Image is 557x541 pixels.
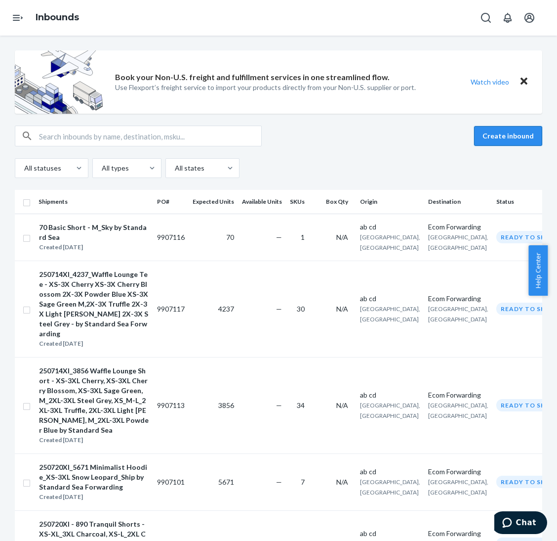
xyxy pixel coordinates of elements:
[276,401,282,409] span: —
[428,222,488,232] div: Ecom Forwarding
[218,478,234,486] span: 5671
[360,390,420,400] div: ab cd
[36,12,79,23] a: Inbounds
[517,75,530,89] button: Close
[174,163,175,173] input: All states
[297,401,305,409] span: 34
[428,390,488,400] div: Ecom Forwarding
[496,303,557,315] div: Ready to ship
[428,233,488,251] span: [GEOGRAPHIC_DATA], [GEOGRAPHIC_DATA]
[101,163,102,173] input: All types
[238,190,286,214] th: Available Units
[424,190,492,214] th: Destination
[39,492,149,502] div: Created [DATE]
[428,305,488,323] span: [GEOGRAPHIC_DATA], [GEOGRAPHIC_DATA]
[218,305,234,313] span: 4237
[428,402,488,419] span: [GEOGRAPHIC_DATA], [GEOGRAPHIC_DATA]
[153,453,189,510] td: 9907101
[428,529,488,539] div: Ecom Forwarding
[360,222,420,232] div: ab cd
[428,478,488,496] span: [GEOGRAPHIC_DATA], [GEOGRAPHIC_DATA]
[297,305,305,313] span: 30
[360,467,420,477] div: ab cd
[39,242,149,252] div: Created [DATE]
[360,305,420,323] span: [GEOGRAPHIC_DATA], [GEOGRAPHIC_DATA]
[494,511,547,536] iframe: Opens a widget where you can chat to one of our agents
[528,245,548,296] button: Help Center
[301,478,305,486] span: 7
[336,401,348,409] span: N/A
[35,190,153,214] th: Shipments
[218,401,234,409] span: 3856
[39,339,149,349] div: Created [DATE]
[360,529,420,539] div: ab cd
[39,223,149,242] div: 70 Basic Short - M_Sky by Standard Sea
[313,190,356,214] th: Box Qty
[153,261,189,357] td: 9907117
[464,75,516,89] button: Watch video
[496,399,557,411] div: Ready to ship
[428,467,488,477] div: Ecom Forwarding
[8,8,28,28] button: Open Navigation
[153,190,189,214] th: PO#
[336,478,348,486] span: N/A
[286,190,313,214] th: SKUs
[276,478,282,486] span: —
[476,8,496,28] button: Open Search Box
[301,233,305,241] span: 1
[115,72,390,83] p: Book your Non-U.S. freight and fulfillment services in one streamlined flow.
[360,478,420,496] span: [GEOGRAPHIC_DATA], [GEOGRAPHIC_DATA]
[474,126,542,146] button: Create inbound
[23,163,24,173] input: All statuses
[356,190,424,214] th: Origin
[153,214,189,261] td: 9907116
[336,305,348,313] span: N/A
[498,8,517,28] button: Open notifications
[360,294,420,304] div: ab cd
[428,294,488,304] div: Ecom Forwarding
[39,270,149,339] div: 250714XI_4237_Waffle Lounge Tee - XS-3X Cherry XS-3X Cherry Blossom 2X-3X Powder Blue XS-3X Sage ...
[226,233,234,241] span: 70
[496,476,557,488] div: Ready to ship
[189,190,238,214] th: Expected Units
[39,435,149,445] div: Created [DATE]
[276,233,282,241] span: —
[39,126,261,146] input: Search inbounds by name, destination, msku...
[153,357,189,453] td: 9907113
[336,233,348,241] span: N/A
[115,83,416,92] p: Use Flexport’s freight service to import your products directly from your Non-U.S. supplier or port.
[360,233,420,251] span: [GEOGRAPHIC_DATA], [GEOGRAPHIC_DATA]
[39,462,149,492] div: 250720XI_5671 Minimalist Hoodie_XS-3XL Snow Leopard_Ship by Standard Sea Forwarding
[360,402,420,419] span: [GEOGRAPHIC_DATA], [GEOGRAPHIC_DATA]
[519,8,539,28] button: Open account menu
[496,231,557,243] div: Ready to ship
[276,305,282,313] span: —
[39,366,149,435] div: 250714XI_3856 Waffle Lounge Short - XS-3XL Cherry, XS-3XL Cherry Blossom, XS-3XL Sage Green, M_2X...
[28,3,87,32] ol: breadcrumbs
